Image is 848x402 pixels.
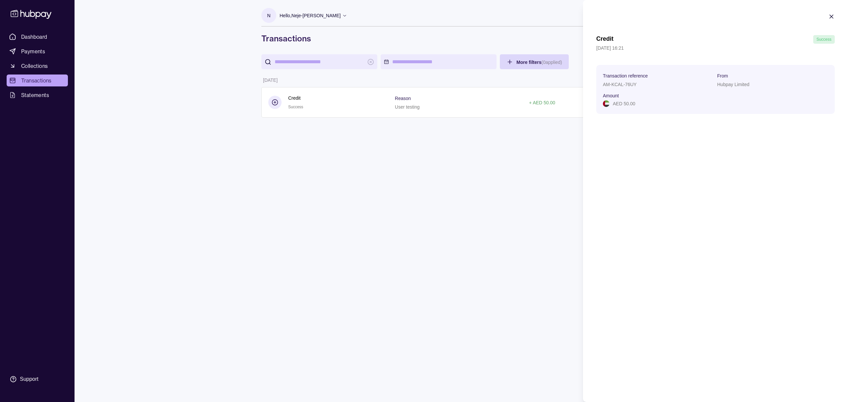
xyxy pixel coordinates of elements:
p: From [717,73,728,78]
p: Hubpay Limited [717,82,749,87]
p: Amount [603,93,619,98]
p: [DATE] 16:21 [596,44,835,52]
h1: Credit [596,35,613,44]
p: Transaction reference [603,73,648,78]
span: Success [817,37,831,42]
div: AED 50.00 [603,100,714,107]
img: ae [603,100,609,107]
p: AM-KCAL-76UY [603,82,637,87]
